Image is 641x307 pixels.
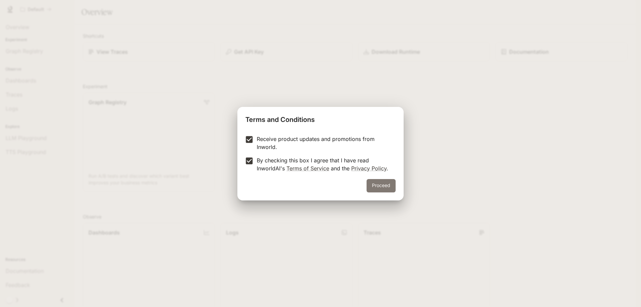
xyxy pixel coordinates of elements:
[351,165,387,172] a: Privacy Policy
[367,179,396,192] button: Proceed
[257,135,390,151] p: Receive product updates and promotions from Inworld.
[257,156,390,172] p: By checking this box I agree that I have read InworldAI's and the .
[237,107,404,130] h2: Terms and Conditions
[286,165,329,172] a: Terms of Service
